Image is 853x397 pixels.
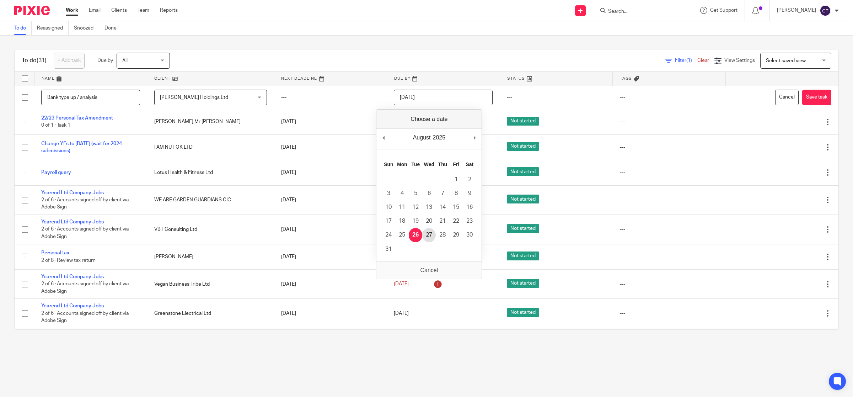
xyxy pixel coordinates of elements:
a: Snoozed [74,21,99,35]
a: Clear [697,58,709,63]
span: Not started [507,252,539,260]
a: Personal tax [41,250,69,255]
td: BALLISTIC BALLERS CIC [147,328,274,357]
div: 2025 [431,132,446,143]
button: Previous Month [380,132,387,143]
span: Not started [507,308,539,317]
button: 13 [422,200,436,214]
abbr: Sunday [384,162,393,167]
button: 25 [395,228,409,242]
td: [PERSON_NAME],Mr [PERSON_NAME] [147,109,274,134]
abbr: Monday [397,162,407,167]
span: 2 of 6 · Accounts signed off by client via Adobe Sign [41,197,129,210]
td: Greenstone Electrical Ltd [147,299,274,328]
button: 22 [449,214,463,228]
img: svg%3E [820,5,831,16]
button: 7 [436,186,449,200]
td: [DATE] [274,109,387,134]
a: 22/23 Personal Tax Amendment [41,116,113,121]
button: 26 [409,228,422,242]
button: 21 [436,214,449,228]
button: 17 [382,214,395,228]
div: --- [620,253,719,260]
td: Lotus Health & Fitness Ltd [147,160,274,185]
a: Reports [160,7,178,14]
a: Yearend Ltd Company Jobs [41,219,104,224]
p: Due by [97,57,113,64]
div: --- [620,118,719,125]
button: Next Month [471,132,478,143]
a: + Add task [54,53,85,69]
button: 12 [409,200,422,214]
button: 14 [436,200,449,214]
td: I AM NUT OK LTD [147,134,274,160]
button: 28 [436,228,449,242]
button: 18 [395,214,409,228]
div: August [412,132,432,143]
td: VBT Consulting Ltd [147,215,274,244]
div: --- [620,144,719,151]
button: 6 [422,186,436,200]
td: [DATE] [274,299,387,328]
a: Change YEs to [DATE] (wait for 2024 submissions) [41,141,122,153]
td: [DATE] [274,160,387,185]
button: 11 [395,200,409,214]
button: 4 [395,186,409,200]
button: Cancel [775,90,799,106]
button: 20 [422,214,436,228]
span: 2 of 6 · Accounts signed off by client via Adobe Sign [41,227,129,239]
td: WE ARE GARDEN GUARDIANS CIC [147,185,274,215]
span: Not started [507,117,539,126]
td: [DATE] [274,215,387,244]
img: Pixie [14,6,50,15]
input: Task name [41,90,140,106]
input: Search [607,9,671,15]
abbr: Wednesday [424,162,434,167]
td: --- [274,86,387,109]
td: [DATE] [274,185,387,215]
td: [DATE] [274,269,387,298]
button: 15 [449,200,463,214]
td: [DATE] [274,328,387,357]
a: Work [66,7,78,14]
button: 23 [463,214,476,228]
div: --- [620,310,719,317]
abbr: Friday [453,162,460,167]
a: Done [104,21,122,35]
p: [PERSON_NAME] [777,7,816,14]
button: Save task [802,90,831,106]
button: 5 [409,186,422,200]
a: Reassigned [37,21,69,35]
span: (31) [37,58,47,63]
a: Yearend Ltd Company Jobs [41,303,104,308]
td: [PERSON_NAME] [147,244,274,269]
button: 10 [382,200,395,214]
abbr: Thursday [438,162,447,167]
span: Filter [675,58,697,63]
a: Yearend Ltd Company Jobs [41,190,104,195]
span: (1) [686,58,692,63]
span: 2 of 6 · Accounts signed off by client via Adobe Sign [41,311,129,323]
abbr: Saturday [466,162,474,167]
span: [DATE] [394,281,409,286]
div: --- [620,196,719,203]
a: Yearend Ltd Company Jobs [41,274,104,279]
a: Email [89,7,101,14]
a: Payroll query [41,170,71,175]
span: Not started [507,224,539,233]
td: [DATE] [274,134,387,160]
button: 30 [463,228,476,242]
td: --- [613,86,726,109]
span: 2 of 6 · Accounts signed off by client via Adobe Sign [41,282,129,294]
span: All [122,58,128,63]
span: View Settings [724,58,755,63]
span: Not started [507,167,539,176]
td: [DATE] [274,244,387,269]
button: 27 [422,228,436,242]
td: Vegan Business Tribe Ltd [147,269,274,298]
span: [DATE] [394,311,409,316]
button: 19 [409,214,422,228]
div: --- [620,281,719,288]
span: 2 of 8 · Review tax return [41,258,96,263]
div: --- [620,226,719,233]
